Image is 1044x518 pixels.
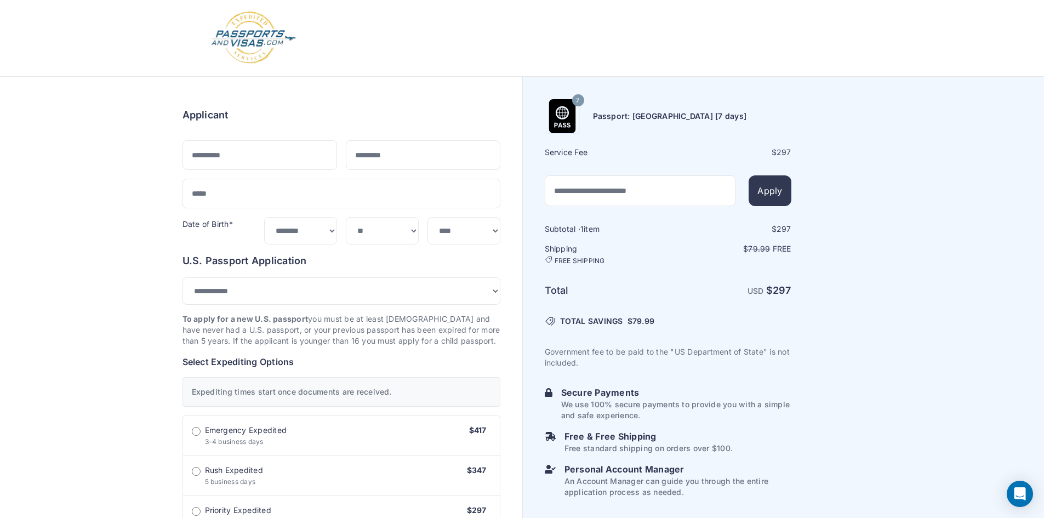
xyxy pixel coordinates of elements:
p: Free standard shipping on orders over $100. [564,443,733,454]
span: 7 [576,94,579,108]
h6: Free & Free Shipping [564,430,733,443]
p: $ [669,243,791,254]
p: Government fee to be paid to the "US Department of State" is not included. [545,346,791,368]
span: 5 business days [205,477,256,486]
span: Priority Expedited [205,505,271,516]
img: Logo [210,11,297,65]
span: 297 [777,224,791,234]
span: 1 [580,224,584,234]
span: TOTAL SAVINGS [560,316,623,327]
div: $ [669,147,791,158]
h6: Shipping [545,243,667,265]
h6: Personal Account Manager [564,463,791,476]
label: Date of Birth* [182,219,233,229]
h6: Passport: [GEOGRAPHIC_DATA] [7 days] [593,111,747,122]
span: Free [773,244,791,253]
span: FREE SHIPPING [555,257,605,265]
h6: Applicant [182,107,229,123]
span: $ [627,316,654,327]
h6: U.S. Passport Application [182,253,500,269]
div: Open Intercom Messenger [1007,481,1033,507]
div: $ [669,224,791,235]
span: 79.99 [748,244,770,253]
p: you must be at least [DEMOGRAPHIC_DATA] and have never had a U.S. passport, or your previous pass... [182,314,500,346]
span: $297 [467,505,487,515]
span: Emergency Expedited [205,425,287,436]
img: Product Name [545,99,579,133]
span: $347 [467,465,487,475]
span: USD [748,286,764,295]
span: 297 [777,147,791,157]
h6: Subtotal · item [545,224,667,235]
h6: Service Fee [545,147,667,158]
strong: To apply for a new U.S. passport [182,314,309,323]
h6: Secure Payments [561,386,791,399]
span: 3-4 business days [205,437,264,446]
div: Expediting times start once documents are received. [182,377,500,407]
h6: Total [545,283,667,298]
p: An Account Manager can guide you through the entire application process as needed. [564,476,791,498]
span: 79.99 [632,316,654,326]
span: Rush Expedited [205,465,263,476]
h6: Select Expediting Options [182,355,500,368]
button: Apply [749,175,791,206]
strong: $ [766,284,791,296]
span: $417 [469,425,487,435]
p: We use 100% secure payments to provide you with a simple and safe experience. [561,399,791,421]
span: 297 [773,284,791,296]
